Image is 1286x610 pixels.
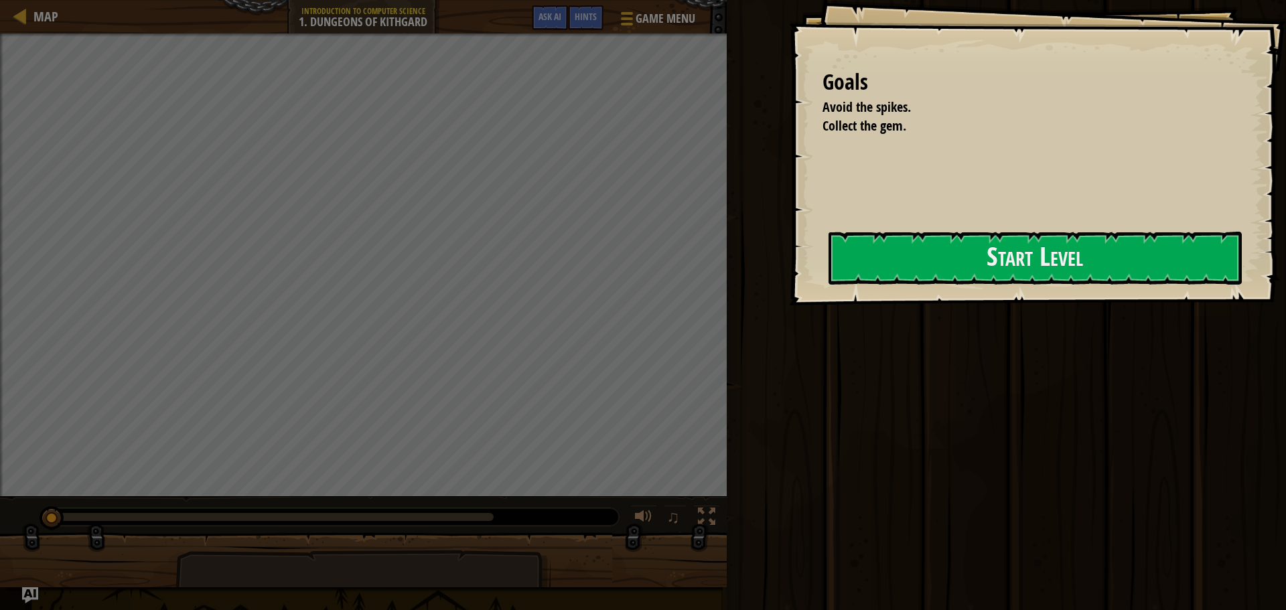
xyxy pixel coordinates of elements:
[630,505,657,532] button: Adjust volume
[575,10,597,23] span: Hints
[22,587,38,603] button: Ask AI
[806,117,1236,136] li: Collect the gem.
[823,67,1239,98] div: Goals
[693,505,720,532] button: Toggle fullscreen
[27,7,58,25] a: Map
[823,98,911,116] span: Avoid the spikes.
[806,98,1236,117] li: Avoid the spikes.
[33,7,58,25] span: Map
[666,507,680,527] span: ♫
[664,505,687,532] button: ♫
[636,10,695,27] span: Game Menu
[829,232,1242,285] button: Start Level
[532,5,568,30] button: Ask AI
[823,117,906,135] span: Collect the gem.
[539,10,561,23] span: Ask AI
[610,5,703,37] button: Game Menu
